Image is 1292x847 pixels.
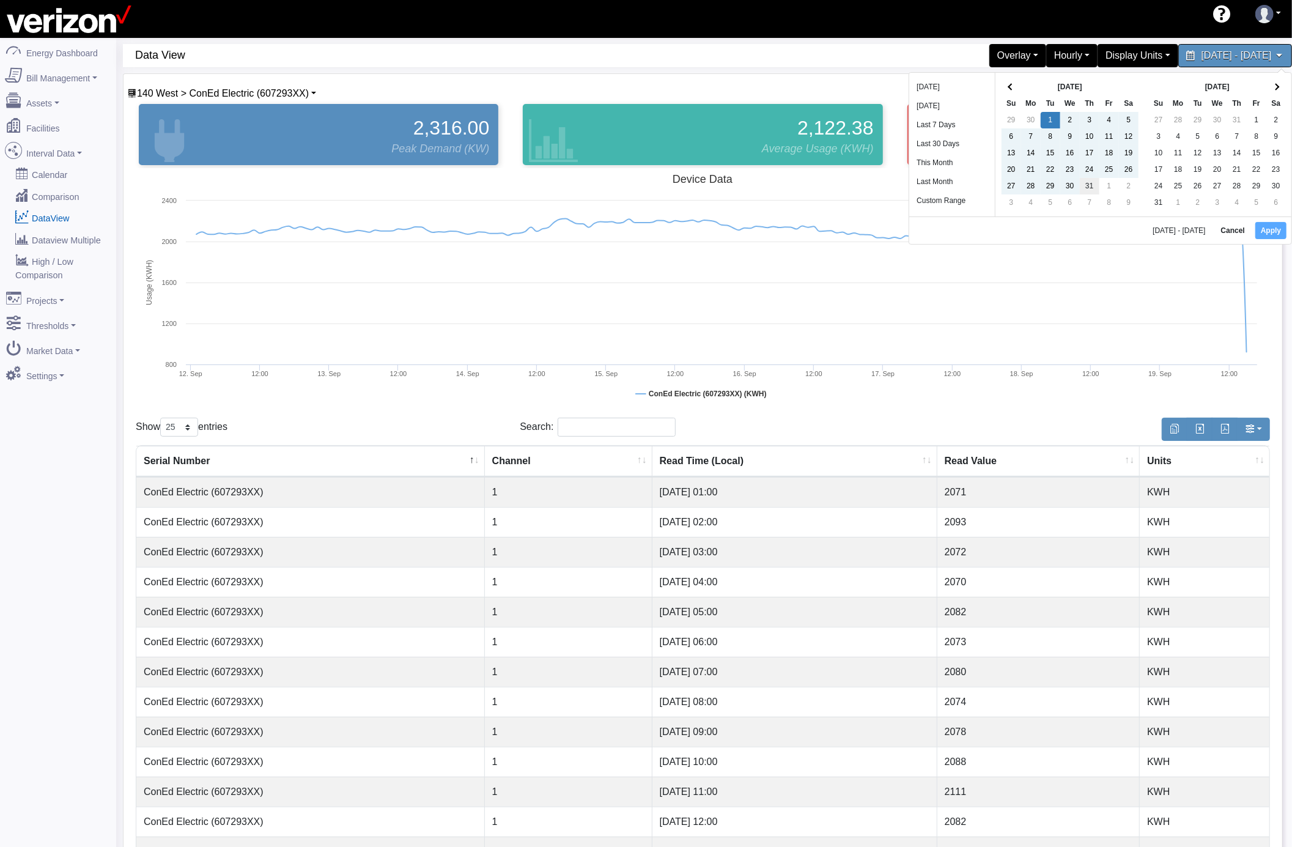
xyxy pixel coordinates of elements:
td: 2 [1188,194,1208,211]
td: 4 [1021,194,1041,211]
td: 14 [1227,145,1247,161]
tspan: 15. Sep [594,370,618,377]
td: 24 [1080,161,1099,178]
td: 21 [1227,161,1247,178]
td: 2082 [937,807,1140,837]
tspan: 13. Sep [317,370,341,377]
td: 1 [485,597,652,627]
div: Hourly [1046,44,1098,67]
td: 1 [485,687,652,717]
td: 3 [1149,128,1168,145]
td: 8 [1247,128,1266,145]
text: 12:00 [528,370,545,377]
td: 20 [1002,161,1021,178]
td: 2088 [937,747,1140,777]
td: 21 [1021,161,1041,178]
tspan: Usage (KWH) [146,260,154,305]
text: 1600 [162,279,177,286]
th: Channel : activate to sort column ascending [485,446,652,477]
td: 2073 [937,627,1140,657]
td: 6 [1060,194,1080,211]
th: [DATE] [1168,79,1266,95]
td: 27 [1208,178,1227,194]
td: 20 [1208,161,1227,178]
td: [DATE] 03:00 [652,537,937,567]
td: 3 [1208,194,1227,211]
td: 14 [1021,145,1041,161]
td: 29 [1247,178,1266,194]
td: 1 [485,567,652,597]
a: 140 West > ConEd Electric (607293XX) [127,88,316,98]
th: We [1208,95,1227,112]
td: 28 [1021,178,1041,194]
td: 24 [1149,178,1168,194]
span: 2,122.38 [797,113,874,142]
td: 1 [1099,178,1119,194]
text: 12:00 [1082,370,1099,377]
li: [DATE] [909,97,995,116]
text: 12:00 [805,370,822,377]
td: ConEd Electric (607293XX) [136,567,485,597]
input: Search: [558,418,676,437]
td: ConEd Electric (607293XX) [136,657,485,687]
th: Sa [1119,95,1139,112]
td: 1 [1168,194,1188,211]
text: 12:00 [667,370,684,377]
td: KWH [1140,657,1269,687]
span: [DATE] - [DATE] [1153,227,1210,234]
button: Apply [1255,222,1286,239]
td: [DATE] 10:00 [652,747,937,777]
span: Average Usage (KWH) [762,141,874,157]
td: 17 [1149,161,1168,178]
select: Showentries [160,418,198,437]
td: 3 [1080,112,1099,128]
td: [DATE] 06:00 [652,627,937,657]
th: Sa [1266,95,1286,112]
td: [DATE] 01:00 [652,477,937,507]
td: [DATE] 05:00 [652,597,937,627]
td: 2072 [937,537,1140,567]
td: 7 [1021,128,1041,145]
th: Tu [1041,95,1060,112]
td: 12 [1119,128,1139,145]
td: ConEd Electric (607293XX) [136,807,485,837]
td: 5 [1041,194,1060,211]
td: 10 [1080,128,1099,145]
td: 28 [1227,178,1247,194]
td: 11 [1099,128,1119,145]
td: 30 [1208,112,1227,128]
td: 5 [1119,112,1139,128]
td: ConEd Electric (607293XX) [136,477,485,507]
td: ConEd Electric (607293XX) [136,747,485,777]
td: 4 [1168,128,1188,145]
button: Export to Excel [1187,418,1213,441]
li: Custom Range [909,191,995,210]
td: [DATE] 12:00 [652,807,937,837]
td: 2078 [937,717,1140,747]
td: 2071 [937,477,1140,507]
td: 1 [485,777,652,807]
div: Overlay [989,44,1046,67]
td: 1 [485,657,652,687]
td: 31 [1227,112,1247,128]
td: [DATE] 04:00 [652,567,937,597]
td: 13 [1208,145,1227,161]
td: KWH [1140,597,1269,627]
tspan: Device Data [673,173,733,185]
td: 30 [1266,178,1286,194]
td: 2070 [937,567,1140,597]
span: 2,316.00 [413,113,490,142]
span: Device List [137,88,309,98]
text: 1200 [162,320,177,327]
tspan: 16. Sep [733,370,756,377]
td: 18 [1168,161,1188,178]
td: 10 [1149,145,1168,161]
td: 2 [1266,112,1286,128]
li: This Month [909,153,995,172]
td: 9 [1266,128,1286,145]
td: [DATE] 08:00 [652,687,937,717]
span: Peak Demand (KW) [391,141,489,157]
td: 29 [1041,178,1060,194]
td: 19 [1188,161,1208,178]
td: [DATE] 07:00 [652,657,937,687]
